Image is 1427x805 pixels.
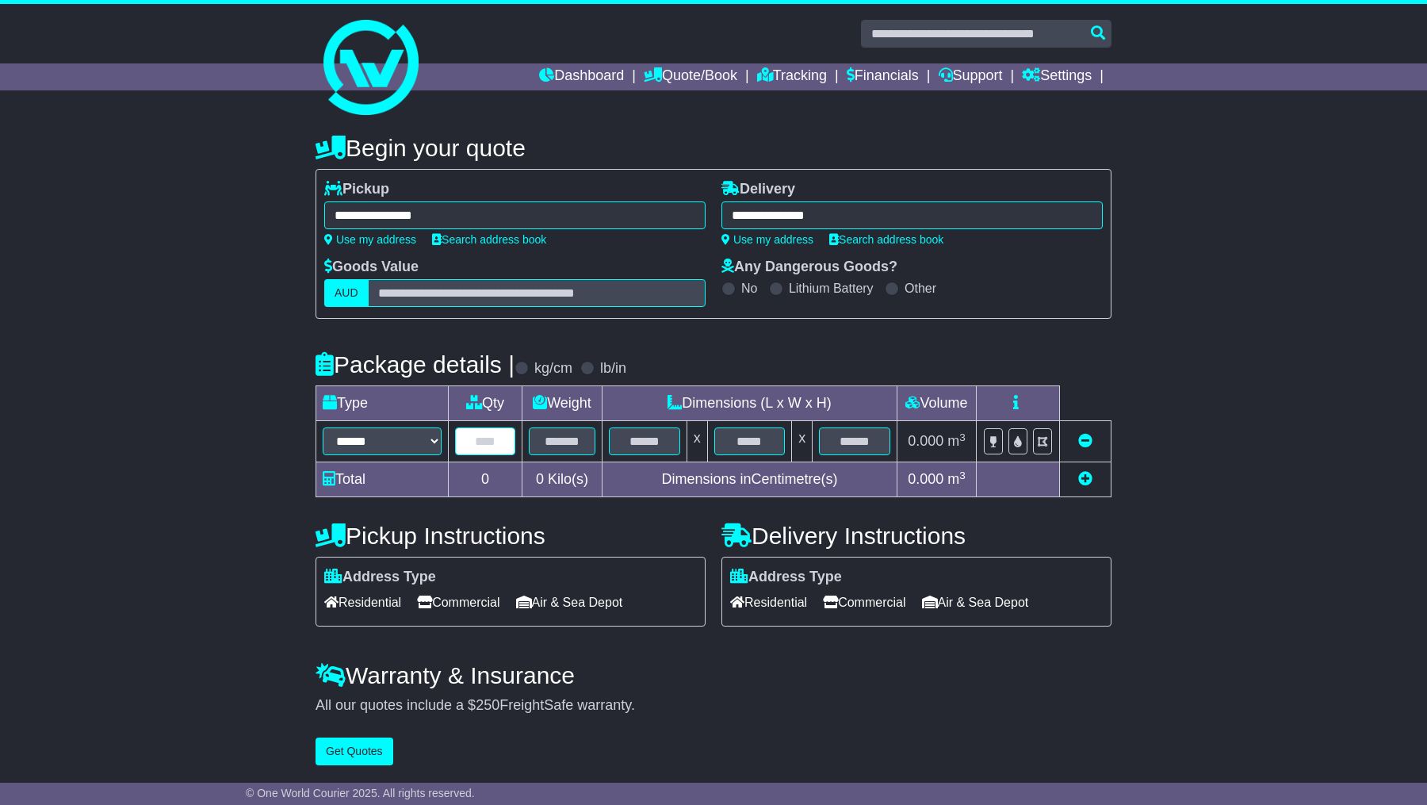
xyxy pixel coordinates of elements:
label: Any Dangerous Goods? [721,259,897,276]
span: Residential [730,590,807,615]
a: Financials [847,63,919,90]
label: Delivery [721,181,795,198]
a: Tracking [757,63,827,90]
a: Remove this item [1078,433,1092,449]
label: Pickup [324,181,389,198]
td: x [687,421,707,462]
label: Lithium Battery [789,281,874,296]
td: Dimensions (L x W x H) [602,386,897,421]
a: Dashboard [539,63,624,90]
span: 0 [536,471,544,487]
label: Goods Value [324,259,419,276]
span: Air & Sea Depot [516,590,623,615]
td: Type [316,386,449,421]
td: x [792,421,813,462]
label: kg/cm [534,360,572,378]
td: Weight [522,386,603,421]
span: © One World Courier 2025. All rights reserved. [246,787,475,799]
a: Settings [1022,63,1092,90]
div: All our quotes include a $ FreightSafe warranty. [316,697,1111,715]
span: m [947,471,966,487]
span: m [947,433,966,449]
h4: Package details | [316,351,515,378]
a: Search address book [829,233,943,246]
sup: 3 [959,431,966,443]
span: Residential [324,590,401,615]
span: Commercial [823,590,905,615]
h4: Delivery Instructions [721,523,1111,549]
span: 0.000 [908,471,943,487]
button: Get Quotes [316,738,393,765]
label: AUD [324,279,369,307]
a: Use my address [721,233,813,246]
td: Volume [897,386,976,421]
a: Support [939,63,1003,90]
label: No [741,281,757,296]
td: Total [316,462,449,497]
td: Qty [449,386,522,421]
a: Search address book [432,233,546,246]
td: Kilo(s) [522,462,603,497]
sup: 3 [959,470,966,481]
label: Address Type [730,569,842,586]
h4: Pickup Instructions [316,523,706,549]
td: Dimensions in Centimetre(s) [602,462,897,497]
h4: Begin your quote [316,135,1111,161]
label: lb/in [600,360,626,378]
span: 250 [476,697,499,713]
h4: Warranty & Insurance [316,662,1111,688]
a: Use my address [324,233,416,246]
label: Address Type [324,569,436,586]
label: Other [905,281,936,296]
span: Commercial [417,590,499,615]
span: Air & Sea Depot [922,590,1029,615]
a: Quote/Book [644,63,737,90]
a: Add new item [1078,471,1092,487]
span: 0.000 [908,433,943,449]
td: 0 [449,462,522,497]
